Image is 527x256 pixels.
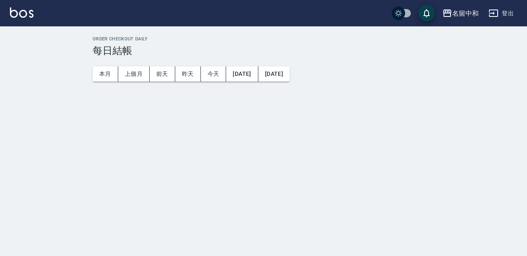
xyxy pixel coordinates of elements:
div: 名留中和 [452,8,479,19]
button: 前天 [150,66,175,82]
button: save [418,5,435,21]
img: Logo [10,7,33,18]
button: 登出 [485,6,517,21]
button: 昨天 [175,66,201,82]
button: [DATE] [226,66,258,82]
h3: 每日結帳 [93,45,517,56]
button: 名留中和 [439,5,482,22]
h2: Order checkout daily [93,36,517,42]
button: 今天 [201,66,227,82]
button: 本月 [93,66,118,82]
button: [DATE] [258,66,290,82]
button: 上個月 [118,66,150,82]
